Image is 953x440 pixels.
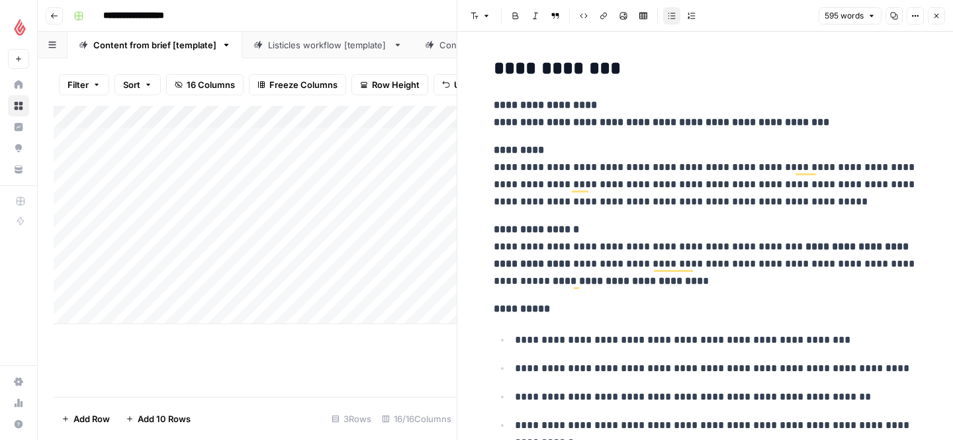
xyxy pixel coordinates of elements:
[8,371,29,392] a: Settings
[54,408,118,429] button: Add Row
[268,38,388,52] div: Listicles workflow [template]
[138,412,191,425] span: Add 10 Rows
[433,74,485,95] button: Undo
[118,408,199,429] button: Add 10 Rows
[414,32,606,58] a: Content from keyword [template]
[8,15,32,39] img: Lightspeed Logo
[8,74,29,95] a: Home
[93,38,216,52] div: Content from brief [template]
[114,74,161,95] button: Sort
[8,116,29,138] a: Insights
[166,74,244,95] button: 16 Columns
[8,159,29,180] a: Your Data
[123,78,140,91] span: Sort
[8,392,29,414] a: Usage
[8,11,29,44] button: Workspace: Lightspeed
[269,78,338,91] span: Freeze Columns
[326,408,377,429] div: 3 Rows
[819,7,882,24] button: 595 words
[242,32,414,58] a: Listicles workflow [template]
[73,412,110,425] span: Add Row
[8,414,29,435] button: Help + Support
[249,74,346,95] button: Freeze Columns
[68,78,89,91] span: Filter
[8,138,29,159] a: Opportunities
[372,78,420,91] span: Row Height
[59,74,109,95] button: Filter
[8,95,29,116] a: Browse
[377,408,457,429] div: 16/16 Columns
[439,38,580,52] div: Content from keyword [template]
[68,32,242,58] a: Content from brief [template]
[187,78,235,91] span: 16 Columns
[351,74,428,95] button: Row Height
[825,10,864,22] span: 595 words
